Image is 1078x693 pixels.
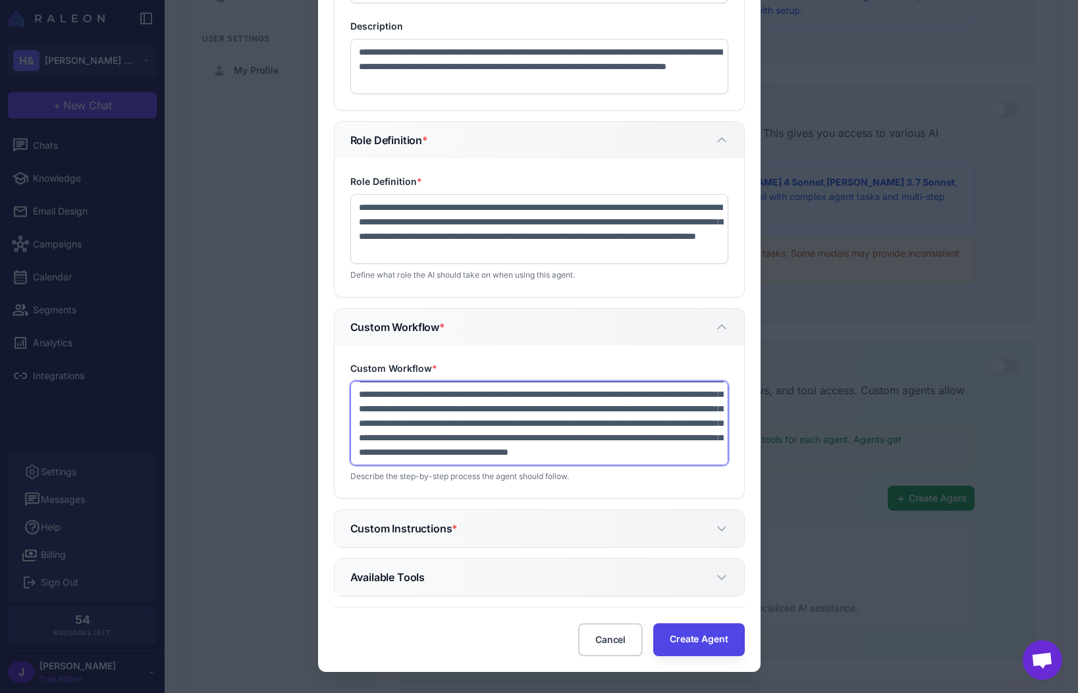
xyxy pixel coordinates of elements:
[350,269,728,281] p: Define what role the AI should take on when using this agent.
[350,361,728,376] label: Custom Workflow
[350,19,728,34] label: Description
[653,623,744,656] button: Create Agent
[335,559,744,596] button: Available Tools
[350,319,445,335] h5: Custom Workflow
[350,471,728,482] p: Describe the step-by-step process the agent should follow.
[350,174,728,189] label: Role Definition
[578,623,643,656] button: Cancel
[350,569,425,585] h5: Available Tools
[1023,640,1062,680] div: Open chat
[350,132,428,148] h5: Role Definition
[350,521,458,536] h5: Custom Instructions
[335,122,744,159] button: Role Definition*
[335,309,744,346] button: Custom Workflow*
[335,510,744,547] button: Custom Instructions*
